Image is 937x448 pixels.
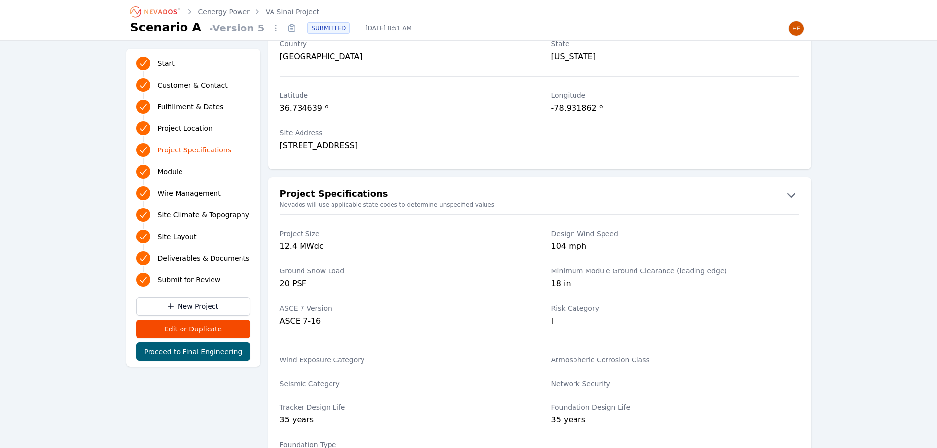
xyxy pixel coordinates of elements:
div: 20 PSF [280,278,528,292]
div: ASCE 7-16 [280,315,528,327]
label: Design Wind Speed [551,229,799,239]
label: State [551,39,799,49]
span: Project Location [158,123,213,133]
div: 35 years [551,414,799,428]
span: Site Layout [158,232,197,241]
span: Project Specifications [158,145,232,155]
label: Risk Category [551,303,799,313]
nav: Progress [136,55,250,289]
label: Foundation Design Life [551,402,799,412]
span: [DATE] 8:51 AM [358,24,420,32]
img: Henar Luque [788,21,804,36]
span: Fulfillment & Dates [158,102,224,112]
button: Edit or Duplicate [136,320,250,338]
label: Minimum Module Ground Clearance (leading edge) [551,266,799,276]
label: Tracker Design Life [280,402,528,412]
span: Module [158,167,183,177]
span: - Version 5 [205,21,268,35]
div: 36.734639 º [280,102,528,116]
div: 104 mph [551,240,799,254]
a: VA Sinai Project [266,7,319,17]
span: Wire Management [158,188,221,198]
span: Deliverables & Documents [158,253,250,263]
div: SUBMITTED [307,22,350,34]
div: [STREET_ADDRESS] [280,140,528,153]
span: Site Climate & Topography [158,210,249,220]
label: ASCE 7 Version [280,303,528,313]
label: Country [280,39,528,49]
h2: Project Specifications [280,187,388,203]
div: [GEOGRAPHIC_DATA] [280,51,528,62]
label: Site Address [280,128,528,138]
a: Cenergy Power [198,7,250,17]
label: Longitude [551,90,799,100]
div: 35 years [280,414,528,428]
div: -78.931862 º [551,102,799,116]
small: Nevados will use applicable state codes to determine unspecified values [268,201,811,209]
label: Atmospheric Corrosion Class [551,355,799,365]
label: Seismic Category [280,379,528,388]
label: Network Security [551,379,799,388]
a: New Project [136,297,250,316]
label: Ground Snow Load [280,266,528,276]
nav: Breadcrumb [130,4,320,20]
span: Submit for Review [158,275,221,285]
button: Project Specifications [268,187,811,203]
span: Customer & Contact [158,80,228,90]
label: Project Size [280,229,528,239]
div: 18 in [551,278,799,292]
label: Wind Exposure Category [280,355,528,365]
div: I [551,315,799,327]
h1: Scenario A [130,20,202,35]
label: Latitude [280,90,528,100]
span: Start [158,59,175,68]
div: [US_STATE] [551,51,799,62]
div: 12.4 MWdc [280,240,528,254]
button: Proceed to Final Engineering [136,342,250,361]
